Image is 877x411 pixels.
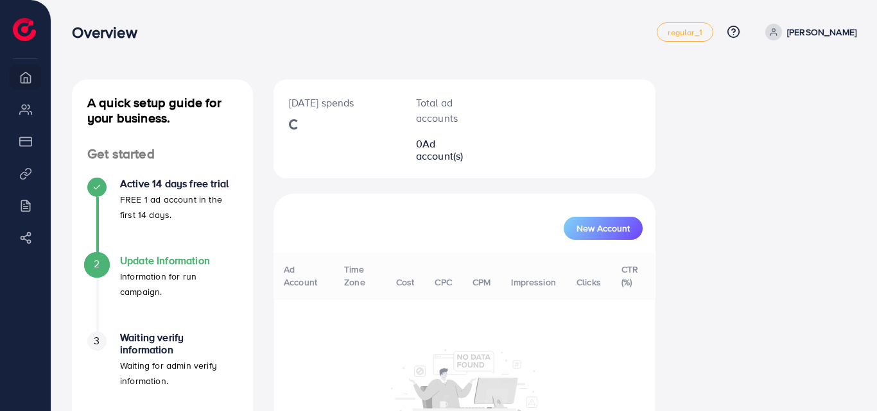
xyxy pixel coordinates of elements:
span: regular_1 [668,28,702,37]
span: Ad account(s) [416,137,464,163]
h4: Waiting verify information [120,331,238,356]
h4: A quick setup guide for your business. [72,95,253,126]
span: New Account [577,224,630,233]
h4: Get started [72,146,253,162]
img: logo [13,18,36,41]
button: New Account [564,217,643,240]
p: Waiting for admin verify information. [120,358,238,389]
li: Update Information [72,255,253,331]
p: [PERSON_NAME] [787,24,856,40]
h4: Update Information [120,255,238,267]
li: Waiting verify information [72,331,253,408]
span: 2 [94,256,100,271]
li: Active 14 days free trial [72,178,253,255]
p: FREE 1 ad account in the first 14 days. [120,192,238,222]
a: regular_1 [657,22,713,42]
p: Information for run campaign. [120,269,238,299]
h3: Overview [72,23,147,42]
p: Total ad accounts [416,95,481,126]
span: 3 [94,333,100,348]
h2: 0 [416,138,481,162]
a: [PERSON_NAME] [760,24,856,40]
h4: Active 14 days free trial [120,178,238,190]
p: [DATE] spends [289,95,385,110]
